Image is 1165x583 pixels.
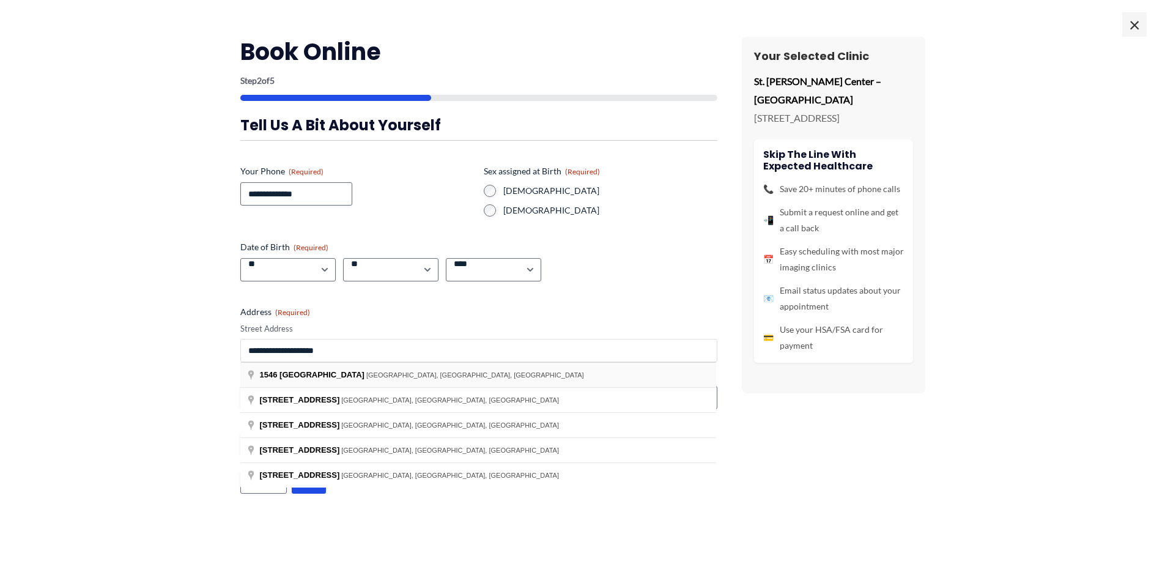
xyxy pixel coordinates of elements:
[763,283,904,314] li: Email status updates about your appointment
[763,330,774,346] span: 💳
[240,76,717,85] p: Step of
[240,241,328,253] legend: Date of Birth
[1122,12,1147,37] span: ×
[763,204,904,236] li: Submit a request online and get a call back
[260,370,278,379] span: 1546
[260,395,340,404] span: [STREET_ADDRESS]
[275,308,310,317] span: (Required)
[260,470,340,480] span: [STREET_ADDRESS]
[763,212,774,228] span: 📲
[240,165,474,177] label: Your Phone
[366,371,584,379] span: [GEOGRAPHIC_DATA], [GEOGRAPHIC_DATA], [GEOGRAPHIC_DATA]
[754,109,913,127] p: [STREET_ADDRESS]
[763,149,904,172] h4: Skip the line with Expected Healthcare
[763,243,904,275] li: Easy scheduling with most major imaging clinics
[763,181,904,197] li: Save 20+ minutes of phone calls
[341,421,559,429] span: [GEOGRAPHIC_DATA], [GEOGRAPHIC_DATA], [GEOGRAPHIC_DATA]
[754,49,913,63] h3: Your Selected Clinic
[754,72,913,108] p: St. [PERSON_NAME] Center – [GEOGRAPHIC_DATA]
[503,185,717,197] label: [DEMOGRAPHIC_DATA]
[240,37,717,67] h2: Book Online
[341,396,559,404] span: [GEOGRAPHIC_DATA], [GEOGRAPHIC_DATA], [GEOGRAPHIC_DATA]
[341,447,559,454] span: [GEOGRAPHIC_DATA], [GEOGRAPHIC_DATA], [GEOGRAPHIC_DATA]
[240,116,717,135] h3: Tell us a bit about yourself
[763,291,774,306] span: 📧
[565,167,600,176] span: (Required)
[503,204,717,217] label: [DEMOGRAPHIC_DATA]
[294,243,328,252] span: (Required)
[763,181,774,197] span: 📞
[279,370,364,379] span: [GEOGRAPHIC_DATA]
[240,323,717,335] label: Street Address
[484,165,600,177] legend: Sex assigned at Birth
[763,322,904,354] li: Use your HSA/FSA card for payment
[270,75,275,86] span: 5
[257,75,262,86] span: 2
[289,167,324,176] span: (Required)
[240,306,310,318] legend: Address
[260,420,340,429] span: [STREET_ADDRESS]
[763,251,774,267] span: 📅
[341,472,559,479] span: [GEOGRAPHIC_DATA], [GEOGRAPHIC_DATA], [GEOGRAPHIC_DATA]
[260,445,340,455] span: [STREET_ADDRESS]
